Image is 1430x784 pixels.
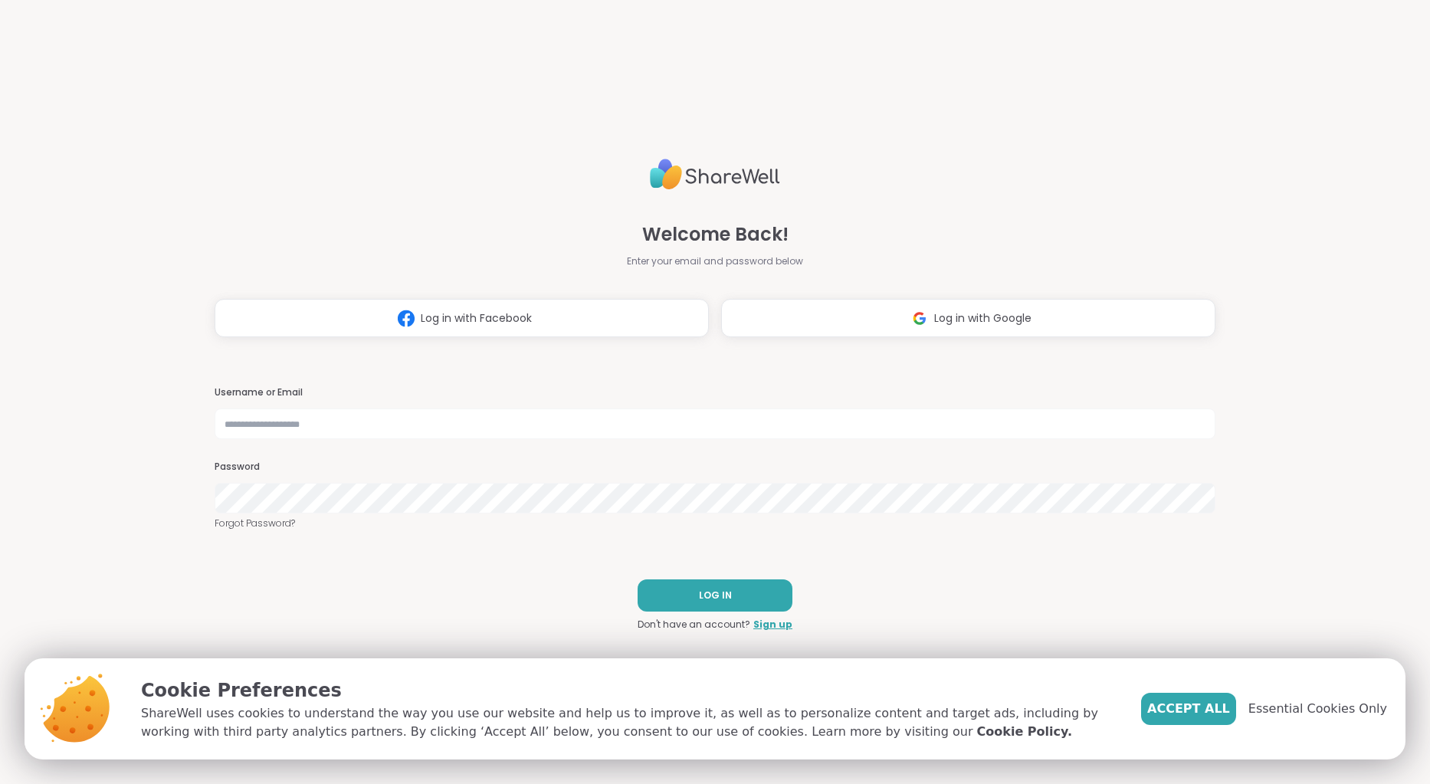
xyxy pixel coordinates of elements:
span: LOG IN [699,589,732,602]
span: Welcome Back! [642,221,789,248]
a: Sign up [753,618,792,631]
img: ShareWell Logomark [905,304,934,333]
h3: Password [215,461,1215,474]
p: ShareWell uses cookies to understand the way you use our website and help us to improve it, as we... [141,704,1117,741]
span: Enter your email and password below [627,254,803,268]
h3: Username or Email [215,386,1215,399]
span: Accept All [1147,700,1230,718]
span: Log in with Google [934,310,1032,326]
span: Log in with Facebook [421,310,532,326]
span: Essential Cookies Only [1248,700,1387,718]
button: Accept All [1141,693,1236,725]
a: Forgot Password? [215,517,1215,530]
img: ShareWell Logo [650,153,780,196]
span: Don't have an account? [638,618,750,631]
button: LOG IN [638,579,792,612]
p: Cookie Preferences [141,677,1117,704]
button: Log in with Google [721,299,1215,337]
button: Log in with Facebook [215,299,709,337]
a: Cookie Policy. [977,723,1072,741]
img: ShareWell Logomark [392,304,421,333]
